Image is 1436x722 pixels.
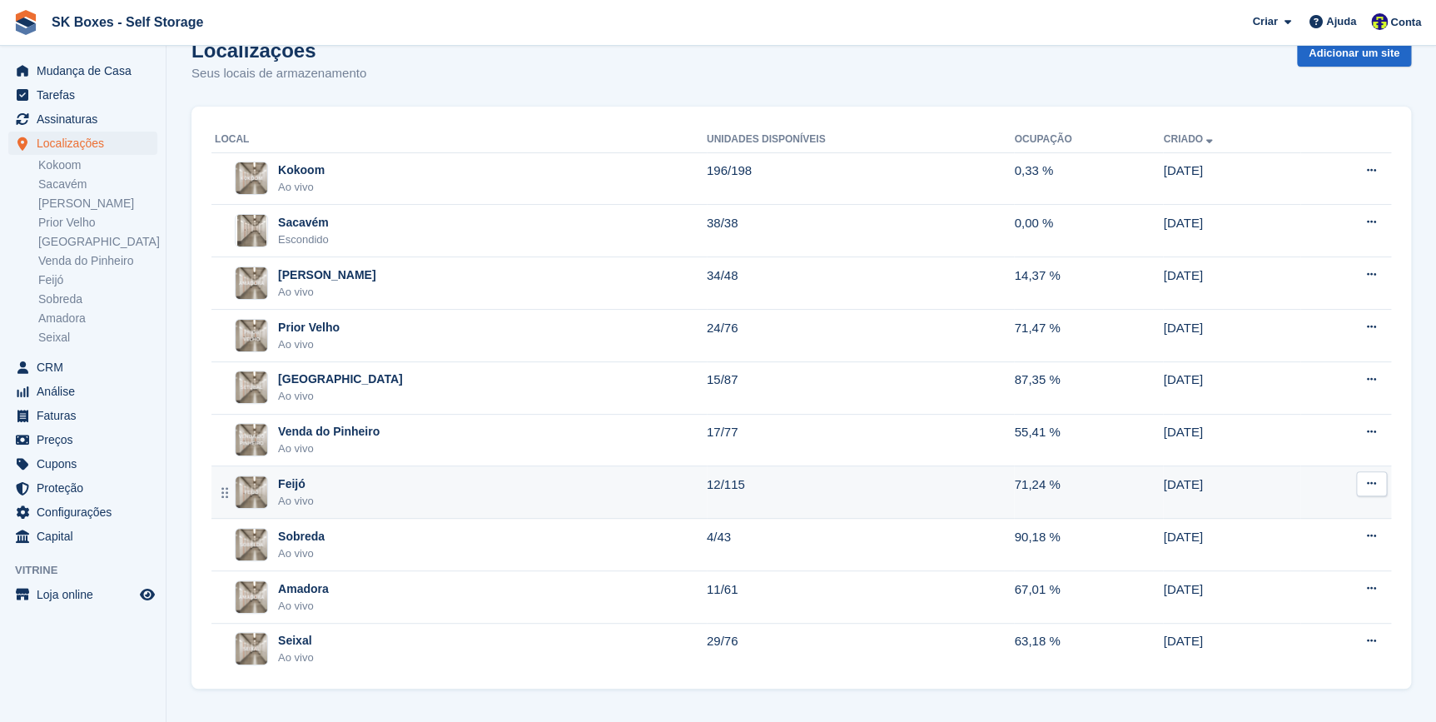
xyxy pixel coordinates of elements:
td: [DATE] [1163,623,1299,675]
div: Escondido [278,232,329,248]
td: [DATE] [1163,310,1299,362]
td: 55,41 % [1014,414,1163,466]
span: CRM [37,356,137,379]
a: Seixal [38,330,157,346]
span: Análise [37,380,137,403]
span: Capital [37,525,137,548]
span: Criar [1252,13,1277,30]
div: Ao vivo [278,493,314,510]
div: Ao vivo [278,284,375,301]
div: [GEOGRAPHIC_DATA] [278,371,403,388]
td: 24/76 [707,310,1015,362]
th: Ocupação [1014,127,1163,153]
a: Venda do Pinheiro [38,253,157,269]
a: Adicionar um site [1297,39,1411,67]
a: Kokoom [38,157,157,173]
img: Imagem do site Sacavém [237,214,266,247]
td: 67,01 % [1014,571,1163,624]
div: Kokoom [278,162,325,179]
span: Faturas [37,404,137,427]
a: menu [8,525,157,548]
a: [PERSON_NAME] [38,196,157,212]
td: 38/38 [707,205,1015,257]
td: 0,00 % [1014,205,1163,257]
img: Imagem do site Setúbal [236,371,267,403]
td: [DATE] [1163,571,1299,624]
a: Loja de pré-visualização [137,585,157,605]
td: 14,37 % [1014,257,1163,310]
img: Imagem do site Feijó [236,476,267,508]
td: 71,47 % [1014,310,1163,362]
a: Amadora [38,311,157,326]
a: menu [8,59,157,82]
h1: Localizações [191,39,366,62]
td: 0,33 % [1014,152,1163,205]
td: [DATE] [1163,361,1299,414]
span: Configurações [37,500,137,524]
span: Preços [37,428,137,451]
div: [PERSON_NAME] [278,266,375,284]
span: Loja online [37,583,137,606]
a: menu [8,356,157,379]
div: Sacavém [278,214,329,232]
td: 90,18 % [1014,519,1163,571]
a: Sobreda [38,291,157,307]
p: Seus locais de armazenamento [191,64,366,83]
div: Ao vivo [278,336,340,353]
td: [DATE] [1163,205,1299,257]
div: Ao vivo [278,545,325,562]
img: Imagem do site Prior Velho [236,320,267,351]
a: Criado [1163,133,1215,145]
td: [DATE] [1163,414,1299,466]
td: 11/61 [707,571,1015,624]
span: Cupons [37,452,137,476]
div: Venda do Pinheiro [278,423,380,441]
div: Feijó [278,476,314,493]
th: Local [211,127,707,153]
span: Conta [1390,14,1421,31]
td: 4/43 [707,519,1015,571]
span: Tarefas [37,83,137,107]
img: Rita Ferreira [1371,13,1388,30]
a: [GEOGRAPHIC_DATA] [38,234,157,250]
a: menu [8,404,157,427]
td: 71,24 % [1014,466,1163,519]
a: Feijó [38,272,157,288]
a: menu [8,428,157,451]
img: Imagem do site Amadora [236,581,267,613]
span: Proteção [37,476,137,500]
a: menu [8,476,157,500]
div: Sobreda [278,528,325,545]
img: stora-icon-8386f47178a22dfd0bd8f6a31ec36ba5ce8667c1dd55bd0f319d3a0aa187defe.svg [13,10,38,35]
a: menu [8,107,157,131]
div: Ao vivo [278,388,403,405]
div: Ao vivo [278,598,329,615]
span: Vitrine [15,562,166,579]
a: menu [8,452,157,476]
span: Ajuda [1326,13,1356,30]
td: 17/77 [707,414,1015,466]
a: menu [8,500,157,524]
a: Prior Velho [38,215,157,231]
a: menu [8,380,157,403]
a: menu [8,583,157,606]
div: Ao vivo [278,179,325,196]
td: 34/48 [707,257,1015,310]
img: Imagem do site Venda do Pinheiro [236,424,267,456]
span: Mudança de Casa [37,59,137,82]
th: Unidades disponíveis [707,127,1015,153]
img: Imagem do site Amadora II [236,267,267,299]
img: Imagem do site Kokoom [236,162,267,194]
a: Sacavém [38,177,157,192]
td: 15/87 [707,361,1015,414]
td: [DATE] [1163,152,1299,205]
div: Ao vivo [278,441,380,457]
td: [DATE] [1163,466,1299,519]
img: Imagem do site Sobreda [236,529,267,560]
div: Amadora [278,580,329,598]
td: 29/76 [707,623,1015,675]
a: menu [8,132,157,155]
td: 63,18 % [1014,623,1163,675]
td: 87,35 % [1014,361,1163,414]
div: Prior Velho [278,319,340,336]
